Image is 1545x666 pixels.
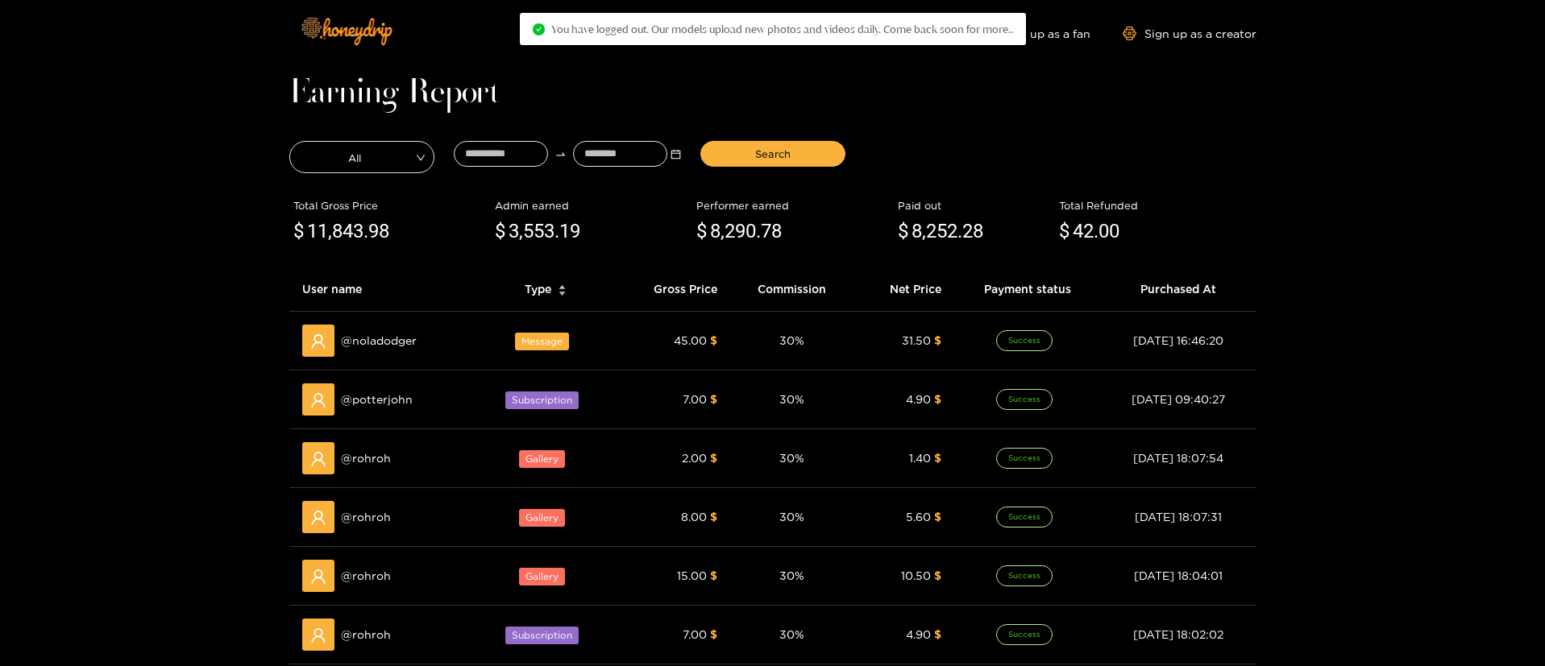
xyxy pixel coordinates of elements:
span: [DATE] 18:07:54 [1133,452,1223,464]
span: Subscription [505,627,579,644]
span: swap-right [554,148,567,160]
span: caret-up [558,283,567,292]
span: user [310,333,326,350]
span: caret-down [558,289,567,298]
span: Success [996,624,1053,645]
span: user [310,627,326,643]
span: 10.50 [901,569,931,581]
span: $ [898,217,908,247]
div: Performer earned [696,197,890,213]
a: Sign up as a creator [1123,27,1256,40]
span: $ [710,511,717,523]
span: $ [934,393,941,405]
span: 30 % [779,393,804,405]
span: 8,252 [912,220,957,242]
span: .28 [957,220,983,242]
th: User name [289,267,477,312]
span: @ potterjohn [341,391,413,408]
span: $ [934,334,941,346]
th: Purchased At [1101,267,1256,312]
span: .78 [756,220,782,242]
span: $ [934,628,941,640]
a: Sign up as a fan [980,27,1090,40]
span: Gallery [519,509,565,527]
span: .98 [363,220,389,242]
span: [DATE] 16:46:20 [1133,334,1223,346]
span: 42 [1073,220,1094,242]
div: Paid out [898,197,1051,213]
span: $ [934,569,941,581]
span: 8,290 [710,220,756,242]
span: $ [934,452,941,464]
span: $ [710,628,717,640]
span: 15.00 [677,569,707,581]
span: $ [696,217,707,247]
span: [DATE] 18:04:01 [1134,569,1223,581]
span: @ rohroh [341,567,391,585]
span: $ [1059,217,1069,247]
span: Type [525,280,551,298]
span: 30 % [779,334,804,346]
span: Success [996,565,1053,586]
span: $ [710,393,717,405]
div: Admin earned [495,197,688,213]
span: 4.90 [906,628,931,640]
span: user [310,451,326,467]
span: [DATE] 18:07:31 [1135,511,1222,523]
span: $ [934,511,941,523]
span: user [310,392,326,408]
span: .00 [1094,220,1119,242]
span: Success [996,448,1053,469]
th: Net Price [853,267,954,312]
span: @ rohroh [341,508,391,526]
span: user [310,569,326,585]
span: Success [996,389,1053,410]
span: Success [996,330,1053,351]
span: 30 % [779,511,804,523]
div: Total Refunded [1059,197,1252,213]
span: @ rohroh [341,449,391,467]
span: 7.00 [683,628,707,640]
span: $ [293,217,304,247]
span: 30 % [779,452,804,464]
span: 2.00 [682,452,707,464]
span: You have logged out. Our models upload new photos and videos daily. Come back soon for more.. [551,23,1013,35]
span: 30 % [779,628,804,640]
span: 3,553 [509,220,554,242]
span: 5.60 [906,511,931,523]
button: Search [700,141,845,167]
th: Commission [730,267,853,312]
span: 45.00 [674,334,707,346]
span: Message [515,333,569,350]
span: 11,843 [307,220,363,242]
span: 31.50 [902,334,931,346]
span: [DATE] 09:40:27 [1132,393,1225,405]
h1: Earning Report [289,82,1256,105]
span: 4.90 [906,393,931,405]
span: to [554,148,567,160]
span: Gallery [519,568,565,585]
span: Gallery [519,450,565,468]
span: $ [710,452,717,464]
span: $ [710,334,717,346]
span: 7.00 [683,393,707,405]
span: user [310,510,326,526]
span: $ [710,569,717,581]
th: Gross Price [614,267,730,312]
span: Subscription [505,391,579,409]
span: 1.40 [909,452,931,464]
span: Search [755,146,791,162]
span: Success [996,507,1053,527]
div: Total Gross Price [293,197,487,213]
span: check-circle [533,23,545,35]
span: $ [495,217,505,247]
span: 8.00 [681,511,707,523]
span: 30 % [779,569,804,581]
span: @ noladodger [341,332,417,350]
span: .19 [554,220,580,242]
th: Payment status [954,267,1101,312]
span: [DATE] 18:02:02 [1133,628,1223,640]
span: @ rohroh [341,626,391,643]
span: All [290,146,434,168]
